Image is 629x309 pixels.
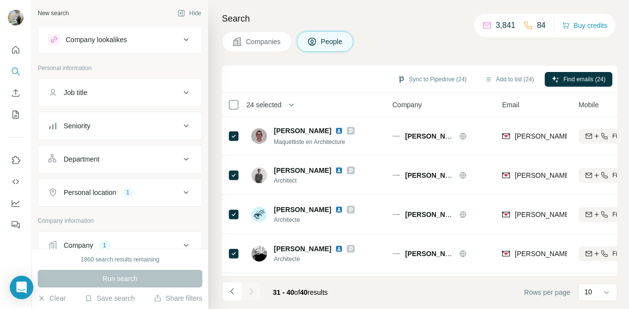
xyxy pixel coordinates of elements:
span: results [273,288,328,296]
button: Enrich CSV [8,84,24,102]
img: Avatar [251,246,267,261]
span: [PERSON_NAME] Dalix Architectes [405,211,520,218]
img: LinkedIn logo [335,166,343,174]
button: Hide [170,6,208,21]
span: 40 [300,288,308,296]
div: New search [38,9,69,18]
button: Clear [38,293,66,303]
img: LinkedIn logo [335,245,343,253]
img: Logo of Chartier Dalix Architectes [392,250,400,258]
span: Architecte [274,215,355,224]
div: Department [64,154,99,164]
span: Architect [274,176,355,185]
div: Seniority [64,121,90,131]
span: 24 selected [246,100,282,110]
img: Avatar [251,167,267,183]
button: Search [8,63,24,80]
div: 1 [99,241,110,250]
p: 10 [584,287,592,297]
img: provider findymail logo [502,170,510,180]
button: Add to list (24) [478,72,541,87]
div: 1860 search results remaining [81,255,160,264]
button: Job title [38,81,202,104]
img: LinkedIn logo [335,127,343,135]
span: [PERSON_NAME] [274,126,331,136]
span: People [321,37,343,47]
span: Mobile [579,100,599,110]
h4: Search [222,12,617,25]
span: 31 - 40 [273,288,294,296]
button: Navigate to previous page [222,282,242,301]
p: 84 [537,20,546,31]
img: Avatar [251,128,267,144]
button: Find emails (24) [545,72,612,87]
span: [PERSON_NAME] [274,244,331,254]
span: [PERSON_NAME] Dalix Architectes [405,250,520,258]
span: [PERSON_NAME] [274,166,331,175]
button: My lists [8,106,24,123]
span: Find emails (24) [563,75,605,84]
div: 1 [122,188,133,197]
img: provider findymail logo [502,131,510,141]
span: Companies [246,37,282,47]
button: Dashboard [8,194,24,212]
button: Sync to Pipedrive (24) [390,72,474,87]
img: LinkedIn logo [335,206,343,214]
button: Company1 [38,234,202,257]
button: Use Surfe on LinkedIn [8,151,24,169]
span: of [294,288,300,296]
div: Job title [64,88,87,97]
p: 3,841 [496,20,515,31]
span: Email [502,100,519,110]
span: [PERSON_NAME] [274,205,331,214]
span: [PERSON_NAME] Dalix Architectes [405,171,520,179]
button: Feedback [8,216,24,234]
img: Avatar [8,10,24,25]
img: Logo of Chartier Dalix Architectes [392,171,400,179]
img: Logo of Chartier Dalix Architectes [392,211,400,218]
button: Share filters [154,293,202,303]
p: Personal information [38,64,202,72]
span: Rows per page [524,287,570,297]
span: Maquettiste en Architecture [274,139,345,145]
img: provider findymail logo [502,249,510,259]
button: Buy credits [562,19,607,32]
img: Avatar [251,207,267,222]
button: Quick start [8,41,24,59]
div: Personal location [64,188,116,197]
img: provider findymail logo [502,210,510,219]
p: Company information [38,216,202,225]
span: Company [392,100,422,110]
div: Company [64,240,93,250]
button: Use Surfe API [8,173,24,190]
div: Open Intercom Messenger [10,276,33,299]
button: Personal location1 [38,181,202,204]
button: Company lookalikes [38,28,202,51]
div: Company lookalikes [66,35,127,45]
span: Architecte [274,255,355,263]
button: Save search [85,293,135,303]
button: Department [38,147,202,171]
button: Seniority [38,114,202,138]
span: [PERSON_NAME] Dalix Architectes [405,132,520,140]
img: Logo of Chartier Dalix Architectes [392,132,400,140]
